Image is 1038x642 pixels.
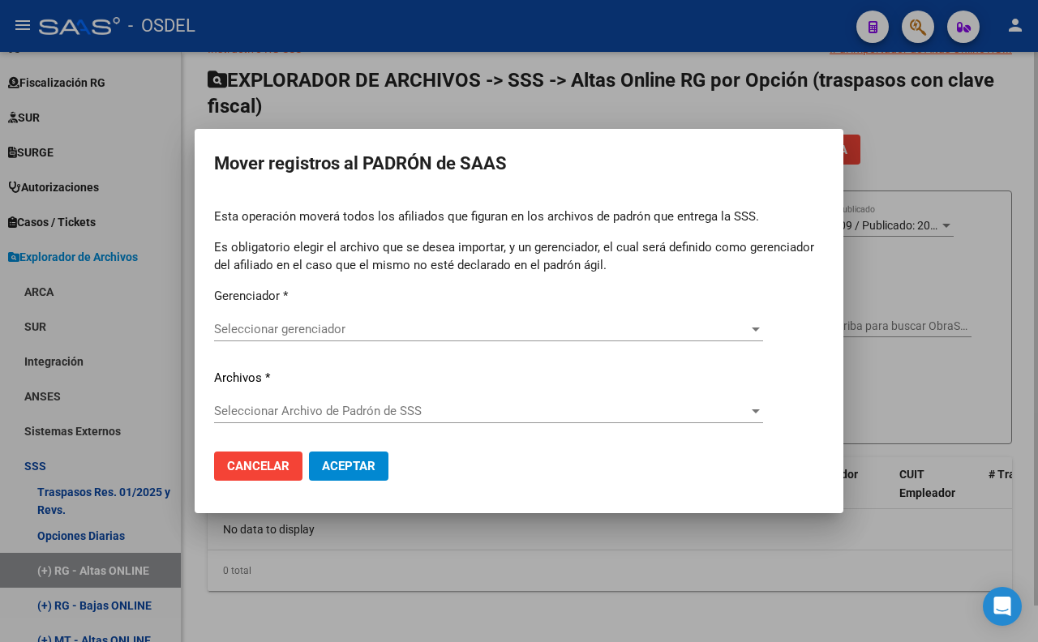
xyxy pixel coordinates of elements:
p: Esta operación moverá todos los afiliados que figuran en los archivos de padrón que entrega la SSS. [214,208,824,226]
p: Archivos * [214,369,824,387]
p: Es obligatorio elegir el archivo que se desea importar, y un gerenciador, el cual será definido c... [214,238,824,275]
p: Gerenciador * [214,287,824,306]
span: Seleccionar Archivo de Padrón de SSS [214,404,748,418]
span: Seleccionar gerenciador [214,322,748,336]
button: Aceptar [309,452,388,481]
span: Cancelar [227,459,290,473]
h2: Mover registros al PADRÓN de SAAS [214,148,824,179]
span: Aceptar [322,459,375,473]
button: Cancelar [214,452,302,481]
div: Open Intercom Messenger [983,587,1022,626]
